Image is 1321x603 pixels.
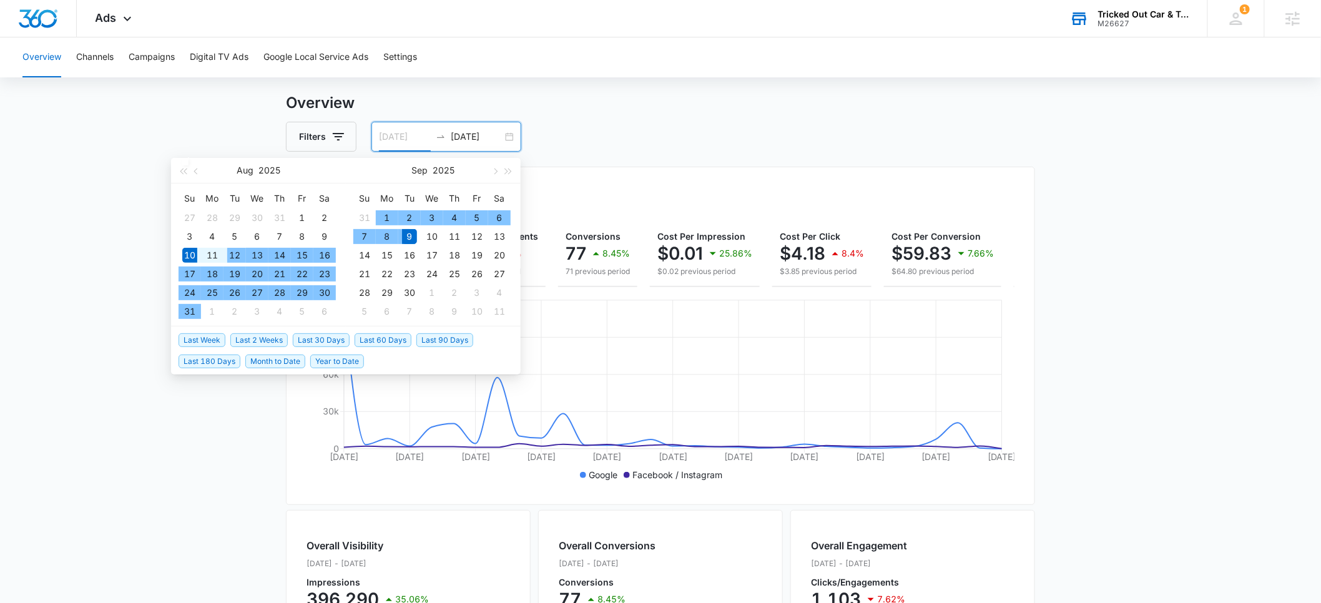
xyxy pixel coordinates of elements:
[246,189,268,208] th: We
[436,132,446,142] span: swap-right
[402,267,417,282] div: 23
[357,285,372,300] div: 28
[780,231,840,242] span: Cost Per Click
[205,210,220,225] div: 28
[317,248,332,263] div: 16
[443,265,466,283] td: 2025-09-25
[447,248,462,263] div: 18
[182,304,197,319] div: 31
[469,210,484,225] div: 5
[353,265,376,283] td: 2025-09-21
[566,266,630,277] p: 71 previous period
[96,11,117,24] span: Ads
[313,265,336,283] td: 2025-08-23
[376,265,398,283] td: 2025-09-22
[230,333,288,347] span: Last 2 Weeks
[492,210,507,225] div: 6
[380,285,395,300] div: 29
[425,248,440,263] div: 17
[182,210,197,225] div: 27
[421,189,443,208] th: We
[1240,4,1250,14] span: 1
[313,189,336,208] th: Sa
[376,208,398,227] td: 2025-09-01
[246,265,268,283] td: 2025-08-20
[1098,9,1189,19] div: account name
[657,266,752,277] p: $0.02 previous period
[129,37,175,77] button: Campaigns
[227,229,242,244] div: 5
[291,302,313,321] td: 2025-09-05
[492,248,507,263] div: 20
[272,267,287,282] div: 21
[421,246,443,265] td: 2025-09-17
[223,227,246,246] td: 2025-08-05
[380,267,395,282] div: 22
[659,451,687,462] tspan: [DATE]
[380,210,395,225] div: 1
[451,130,503,144] input: End date
[380,229,395,244] div: 8
[968,249,994,258] p: 7.66%
[443,302,466,321] td: 2025-10-09
[291,283,313,302] td: 2025-08-29
[250,229,265,244] div: 6
[179,227,201,246] td: 2025-08-03
[593,451,622,462] tspan: [DATE]
[268,189,291,208] th: Th
[307,578,429,587] p: Impressions
[790,451,819,462] tspan: [DATE]
[353,246,376,265] td: 2025-09-14
[227,210,242,225] div: 29
[842,249,864,258] p: 8.4%
[488,208,511,227] td: 2025-09-06
[466,189,488,208] th: Fr
[466,302,488,321] td: 2025-10-10
[398,302,421,321] td: 2025-10-07
[589,468,617,481] p: Google
[179,189,201,208] th: Su
[250,304,265,319] div: 3
[466,265,488,283] td: 2025-09-26
[286,92,1035,114] h3: Overview
[443,189,466,208] th: Th
[179,302,201,321] td: 2025-08-31
[223,302,246,321] td: 2025-09-02
[357,304,372,319] div: 5
[469,248,484,263] div: 19
[402,248,417,263] div: 16
[182,229,197,244] div: 3
[469,304,484,319] div: 10
[421,265,443,283] td: 2025-09-24
[447,267,462,282] div: 25
[425,285,440,300] div: 1
[182,285,197,300] div: 24
[291,246,313,265] td: 2025-08-15
[988,451,1016,462] tspan: [DATE]
[488,302,511,321] td: 2025-10-11
[179,246,201,265] td: 2025-08-10
[602,249,630,258] p: 8.45%
[179,283,201,302] td: 2025-08-24
[272,285,287,300] div: 28
[402,229,417,244] div: 9
[559,578,656,587] p: Conversions
[811,558,907,569] p: [DATE] - [DATE]
[357,267,372,282] div: 21
[323,406,339,416] tspan: 30k
[780,266,864,277] p: $3.85 previous period
[492,229,507,244] div: 13
[488,246,511,265] td: 2025-09-20
[353,283,376,302] td: 2025-09-28
[447,304,462,319] div: 9
[179,355,240,368] span: Last 180 Days
[466,283,488,302] td: 2025-10-03
[376,227,398,246] td: 2025-09-08
[323,369,339,380] tspan: 60k
[205,229,220,244] div: 4
[357,229,372,244] div: 7
[246,302,268,321] td: 2025-09-03
[398,265,421,283] td: 2025-09-23
[492,285,507,300] div: 4
[201,189,223,208] th: Mo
